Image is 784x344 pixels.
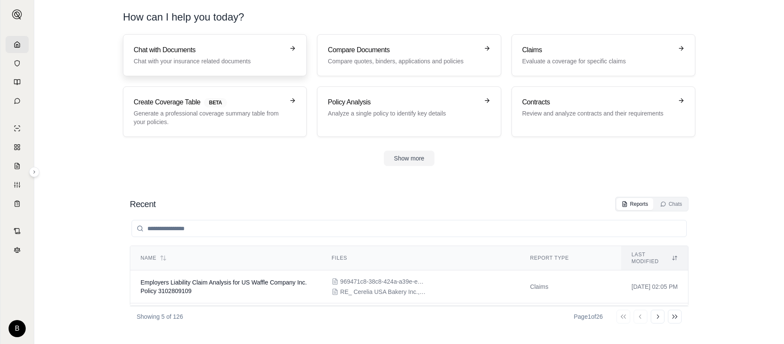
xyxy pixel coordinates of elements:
[6,55,29,72] a: Documents Vault
[520,246,621,270] th: Report Type
[328,109,478,118] p: Analyze a single policy to identify key details
[340,288,426,296] span: RE_ Cerelia USA Bakery Inc., 3102809109 - Employers Liability Claim - Bob Messina - Outlook.pdf
[616,198,653,210] button: Reports
[6,222,29,240] a: Contract Analysis
[631,251,678,265] div: Last modified
[123,10,695,24] h1: How can I help you today?
[321,246,520,270] th: Files
[6,74,29,91] a: Prompt Library
[141,279,307,294] span: Employers Liability Claim Analysis for US Waffle Company Inc. Policy 3102809109
[9,6,26,23] button: Expand sidebar
[141,255,311,261] div: Name
[622,201,648,208] div: Reports
[512,86,695,137] a: ContractsReview and analyze contracts and their requirements
[134,57,284,65] p: Chat with your insurance related documents
[328,57,478,65] p: Compare quotes, binders, applications and policies
[522,109,673,118] p: Review and analyze contracts and their requirements
[130,198,156,210] h2: Recent
[6,139,29,156] a: Policy Comparisons
[317,86,501,137] a: Policy AnalysisAnalyze a single policy to identify key details
[384,151,435,166] button: Show more
[520,270,621,303] td: Claims
[512,34,695,76] a: ClaimsEvaluate a coverage for specific claims
[134,97,284,107] h3: Create Coverage Table
[204,98,227,107] span: BETA
[6,120,29,137] a: Single Policy
[29,167,39,177] button: Expand sidebar
[574,312,603,321] div: Page 1 of 26
[137,312,183,321] p: Showing 5 of 126
[621,270,688,303] td: [DATE] 02:05 PM
[522,57,673,65] p: Evaluate a coverage for specific claims
[6,195,29,212] a: Coverage Table
[340,277,426,286] span: 969471c8-38c8-424a-a39e-e4ce968ca30d.pdf
[6,176,29,193] a: Custom Report
[123,34,307,76] a: Chat with DocumentsChat with your insurance related documents
[6,157,29,175] a: Claim Coverage
[123,86,307,137] a: Create Coverage TableBETAGenerate a professional coverage summary table from your policies.
[520,303,621,336] td: Claims
[522,97,673,107] h3: Contracts
[6,241,29,258] a: Legal Search Engine
[328,45,478,55] h3: Compare Documents
[317,34,501,76] a: Compare DocumentsCompare quotes, binders, applications and policies
[134,109,284,126] p: Generate a professional coverage summary table from your policies.
[6,92,29,110] a: Chat
[9,320,26,337] div: B
[328,97,478,107] h3: Policy Analysis
[12,9,22,20] img: Expand sidebar
[6,36,29,53] a: Home
[621,303,688,336] td: [DATE] 09:23 AM
[522,45,673,55] h3: Claims
[655,198,687,210] button: Chats
[660,201,682,208] div: Chats
[134,45,284,55] h3: Chat with Documents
